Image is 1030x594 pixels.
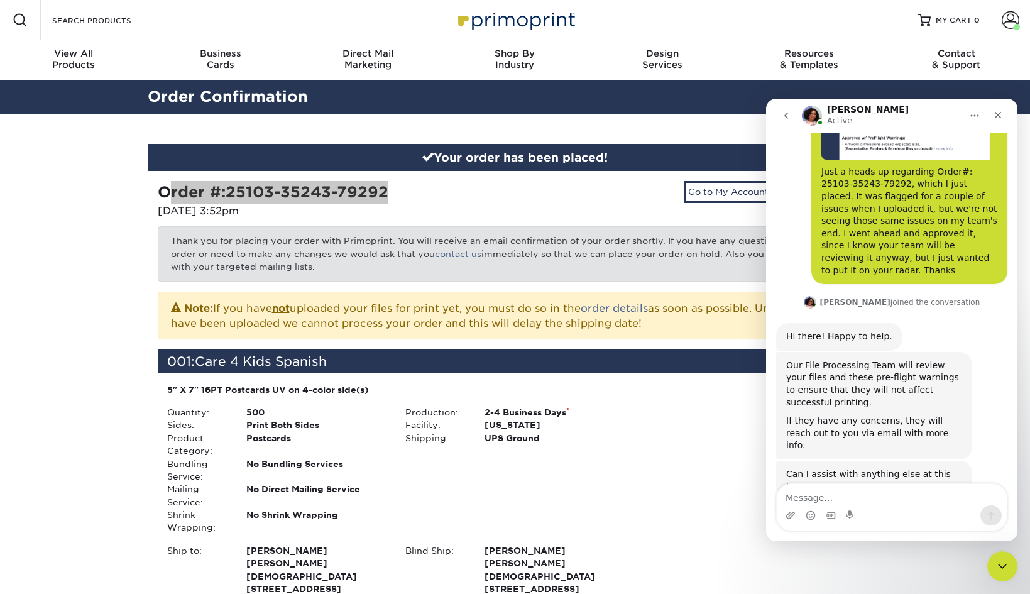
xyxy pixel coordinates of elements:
[158,226,873,281] p: Thank you for placing your order with Primoprint. You will receive an email confirmation of your ...
[214,407,236,427] button: Send a message…
[147,40,294,80] a: BusinessCards
[158,349,753,373] div: 001:
[441,48,588,59] span: Shop By
[158,406,237,419] div: Quantity:
[20,232,126,245] div: Hi there! Happy to help.
[10,362,241,429] div: Avery says…
[237,509,396,534] div: No Shrink Wrapping
[475,419,634,431] div: [US_STATE]
[396,406,475,419] div: Production:
[158,432,237,458] div: Product Category:
[10,362,206,402] div: Can I assist with anything else at this time?
[237,458,396,483] div: No Bundling Services
[226,183,388,201] a: 25103-35243-79292
[452,6,578,33] img: Primoprint
[634,383,863,422] div: Product: $181.00 Turnaround: $0.00 Shipping: $17.54
[237,483,396,509] div: No Direct Mailing Service
[10,195,241,224] div: Avery says…
[936,15,972,26] span: MY CART
[294,40,441,80] a: Direct MailMarketing
[883,48,1030,70] div: & Support
[138,85,892,109] h2: Order Confirmation
[441,48,588,70] div: Industry
[10,253,206,361] div: Our File Processing Team will review your files and these pre-flight warnings to ensure that they...
[435,249,481,259] a: contact us
[684,181,773,202] a: Go to My Account
[589,48,736,70] div: Services
[147,48,294,59] span: Business
[974,16,980,25] span: 0
[60,412,70,422] button: Gif picker
[10,224,136,252] div: Hi there! Happy to help.
[80,412,90,422] button: Start recording
[237,406,396,419] div: 500
[158,483,237,509] div: Mailing Service:
[158,509,237,534] div: Shrink Wrapping:
[20,261,196,310] div: Our File Processing Team will review your files and these pre-flight warnings to ensure that they...
[10,253,241,362] div: Avery says…
[20,370,196,394] div: Can I assist with anything else at this time?
[753,349,873,373] div: $181.00
[19,412,30,422] button: Upload attachment
[167,383,625,396] div: 5" X 7" 16PT Postcards UV on 4-color side(s)
[51,13,173,28] input: SEARCH PRODUCTS.....
[736,48,883,70] div: & Templates
[195,354,327,369] span: Care 4 Kids Spanish
[475,406,634,419] div: 2-4 Business Days
[272,302,290,314] b: not
[237,432,396,458] div: Postcards
[736,48,883,59] span: Resources
[38,197,50,210] img: Profile image for Avery
[987,551,1017,581] iframe: Intercom live chat
[485,544,625,557] span: [PERSON_NAME]
[246,557,386,583] span: [PERSON_NAME][DEMOGRAPHIC_DATA]
[11,385,241,407] textarea: Message…
[10,224,241,253] div: Avery says…
[294,48,441,70] div: Marketing
[589,40,736,80] a: DesignServices
[441,40,588,80] a: Shop ByIndustry
[54,199,124,208] b: [PERSON_NAME]
[158,419,237,431] div: Sides:
[55,67,231,178] div: Just a heads up regarding Order#: 25103-35243-79292, which I just placed. It was flagged for a co...
[883,40,1030,80] a: Contact& Support
[589,48,736,59] span: Design
[147,48,294,70] div: Cards
[766,99,1017,541] iframe: Intercom live chat
[237,419,396,431] div: Print Both Sides
[40,412,50,422] button: Emoji picker
[184,302,213,314] strong: Note:
[294,48,441,59] span: Direct Mail
[158,204,506,219] p: [DATE] 3:52pm
[158,183,388,201] strong: Order #:
[736,40,883,80] a: Resources& Templates
[883,48,1030,59] span: Contact
[246,544,386,557] span: [PERSON_NAME]
[158,458,237,483] div: Bundling Service:
[54,198,214,209] div: joined the conversation
[475,432,634,444] div: UPS Ground
[581,302,648,314] a: order details
[148,144,883,172] div: Your order has been placed!
[396,432,475,444] div: Shipping:
[396,419,475,431] div: Facility:
[20,316,196,353] div: If they have any concerns, they will reach out to you via email with more info.
[171,300,860,331] p: If you have uploaded your files for print yet, you must do so in the as soon as possible. Until y...
[485,557,625,583] span: [PERSON_NAME][DEMOGRAPHIC_DATA]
